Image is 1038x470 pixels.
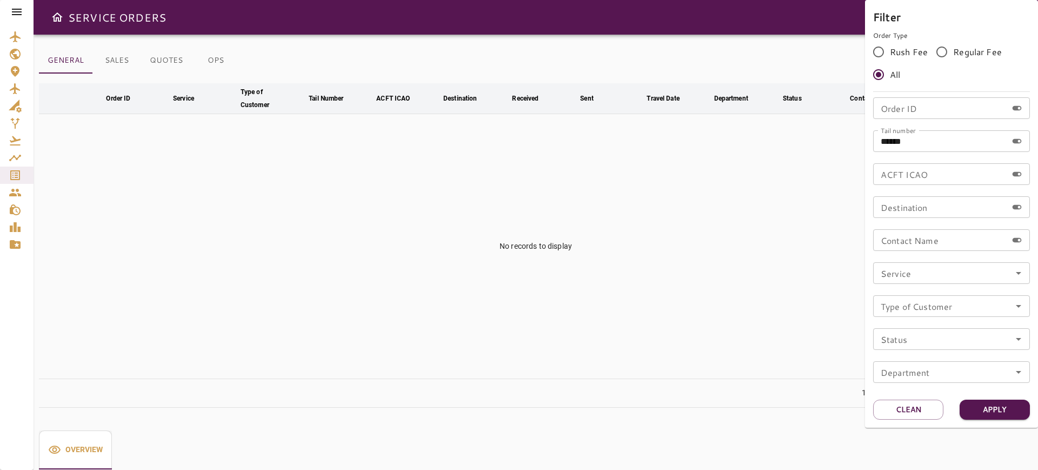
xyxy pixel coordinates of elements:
[873,31,1030,41] p: Order Type
[1011,365,1026,380] button: Open
[890,45,928,58] span: Rush Fee
[1011,299,1026,314] button: Open
[960,400,1030,420] button: Apply
[890,68,900,81] span: All
[873,8,1030,25] h6: Filter
[1011,332,1026,347] button: Open
[873,400,943,420] button: Clean
[1011,266,1026,281] button: Open
[953,45,1002,58] span: Regular Fee
[881,125,916,135] label: Tail number
[873,41,1030,86] div: rushFeeOrder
